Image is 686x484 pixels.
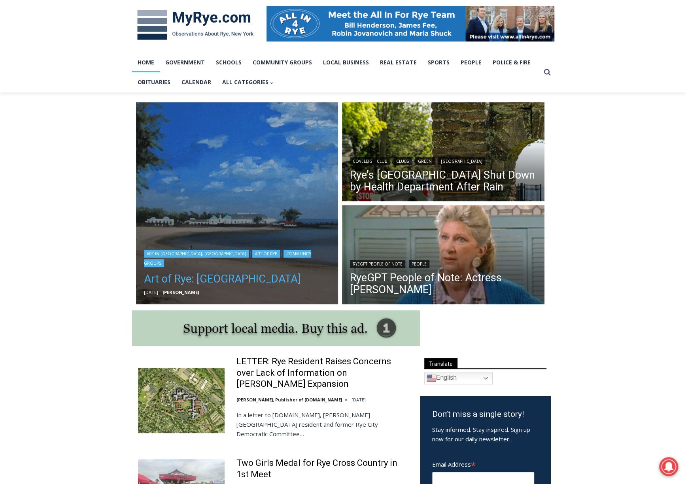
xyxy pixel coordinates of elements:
button: View Search Form [540,65,554,79]
a: Real Estate [374,53,422,72]
div: "clearly one of the favorites in the [GEOGRAPHIC_DATA] neighborhood" [81,49,116,94]
a: [GEOGRAPHIC_DATA] [438,157,485,165]
a: Obituaries [132,72,176,92]
a: [PERSON_NAME] [163,289,199,295]
a: RyeGPT People of Note [350,260,405,268]
a: Rye’s [GEOGRAPHIC_DATA] Shut Down by Health Department After Rain [350,169,537,193]
a: Art of Rye [252,250,280,258]
a: Open Tues. - Sun. [PHONE_NUMBER] [0,79,79,98]
a: LETTER: Rye Resident Raises Concerns over Lack of Information on [PERSON_NAME] Expansion [236,356,410,390]
a: Community Groups [247,53,317,72]
a: Clubs [393,157,412,165]
div: | | | [350,156,537,165]
a: [PERSON_NAME], Publisher of [DOMAIN_NAME] [236,397,342,403]
a: Read More Art of Rye: Rye Beach [136,102,338,305]
img: en [427,373,436,383]
img: (PHOTO: Rye Beach. An inviting shoreline on a bright day. By Elizabeth Derderian.) [136,102,338,305]
a: Green [415,157,435,165]
span: Open Tues. - Sun. [PHONE_NUMBER] [2,81,77,111]
a: Home [132,53,160,72]
a: Calendar [176,72,217,92]
p: Stay informed. Stay inspired. Sign up now for our daily newsletter. [432,425,539,444]
a: Intern @ [DOMAIN_NAME] [190,77,383,98]
a: Coveleigh Club [350,157,390,165]
div: | | [144,248,331,267]
a: Art of Rye: [GEOGRAPHIC_DATA] [144,271,331,287]
a: Community Groups [144,250,311,267]
time: [DATE] [144,289,158,295]
img: (PHOTO: Sheridan in an episode of ALF. Public Domain.) [342,205,544,306]
a: Read More Rye’s Coveleigh Beach Shut Down by Health Department After Rain [342,102,544,203]
div: | [350,258,537,268]
button: Child menu of All Categories [217,72,280,92]
img: LETTER: Rye Resident Raises Concerns over Lack of Information on Osborn Expansion [138,368,225,433]
nav: Primary Navigation [132,53,540,92]
a: People [455,53,487,72]
h3: Don’t miss a single story! [432,408,539,421]
a: Police & Fire [487,53,536,72]
img: (PHOTO: Coveleigh Club, at 459 Stuyvesant Avenue in Rye. Credit: Justin Gray.) [342,102,544,203]
a: English [424,372,493,384]
a: Schools [210,53,247,72]
img: All in for Rye [266,6,554,41]
a: Art in [GEOGRAPHIC_DATA], [GEOGRAPHIC_DATA] [144,250,249,258]
time: [DATE] [352,397,366,403]
a: Read More RyeGPT People of Note: Actress Liz Sheridan [342,205,544,306]
span: – [160,289,163,295]
label: Email Address [432,456,534,471]
span: Intern @ [DOMAIN_NAME] [207,79,367,96]
a: People [409,260,429,268]
img: MyRye.com [132,4,259,45]
span: Translate [424,358,457,369]
p: In a letter to [DOMAIN_NAME], [PERSON_NAME][GEOGRAPHIC_DATA] resident and former Rye City Democra... [236,410,410,439]
img: support local media, buy this ad [132,310,420,346]
a: RyeGPT People of Note: Actress [PERSON_NAME] [350,272,537,296]
a: Two Girls Medal for Rye Cross Country in 1st Meet [236,458,410,480]
div: "The first chef I interviewed talked about coming to [GEOGRAPHIC_DATA] from [GEOGRAPHIC_DATA] in ... [200,0,374,77]
a: Sports [422,53,455,72]
a: Local Business [317,53,374,72]
a: Government [160,53,210,72]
